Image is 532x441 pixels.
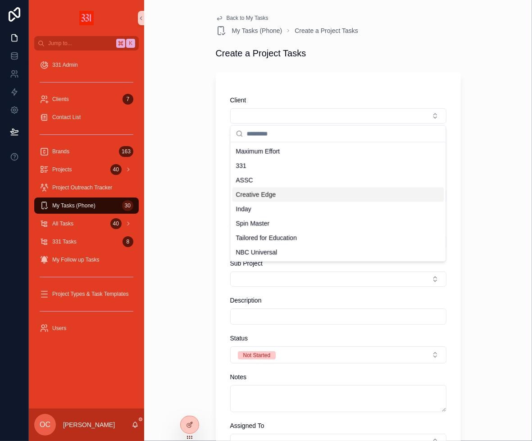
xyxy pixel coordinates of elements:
span: Project Outreach Tracker [52,184,112,191]
span: All Tasks [52,220,73,227]
div: Suggestions [231,142,446,262]
span: My Follow up Tasks [52,256,99,263]
span: ASSC [236,176,253,185]
div: 163 [119,146,133,157]
span: 331 Admin [52,61,78,69]
span: 331 [236,161,246,170]
span: Users [52,325,66,332]
a: 331 Admin [34,57,139,73]
span: My Tasks (Phone) [232,26,282,35]
a: Clients7 [34,91,139,107]
span: My Tasks (Phone) [52,202,95,209]
a: My Follow up Tasks [34,252,139,268]
div: scrollable content [29,51,144,348]
span: Tailored for Education [236,234,297,243]
span: Assigned To [230,422,264,429]
span: Status [230,335,248,342]
a: My Tasks (Phone) [216,25,282,36]
button: Select Button [230,108,446,124]
span: 331 Tasks [52,238,77,245]
a: Users [34,320,139,336]
a: My Tasks (Phone)30 [34,198,139,214]
button: Select Button [230,271,446,287]
span: Description [230,297,262,304]
span: Creative Edge [236,190,276,199]
p: [PERSON_NAME] [63,420,115,429]
span: Notes [230,373,247,381]
span: Maximum Effort [236,147,280,156]
span: Contact List [52,114,81,121]
a: Projects40 [34,161,139,178]
div: 30 [122,200,133,211]
button: Select Button [230,346,446,363]
div: 40 [110,218,122,229]
span: Client [230,96,246,104]
a: All Tasks40 [34,216,139,232]
span: Clients [52,96,69,103]
a: Create a Project Tasks [295,26,358,35]
span: Spin Master [236,219,270,228]
span: NBC Universal [236,248,277,257]
a: Project Outreach Tracker [34,179,139,196]
div: 40 [110,164,122,175]
div: 7 [123,94,133,105]
div: 8 [123,236,133,247]
button: Jump to...K [34,36,139,51]
a: 331 Tasks8 [34,234,139,250]
span: Sub Project [230,260,263,267]
div: Not Started [243,351,271,359]
img: App logo [79,11,94,25]
a: Brands163 [34,143,139,160]
span: Inday [236,205,251,214]
h1: Create a Project Tasks [216,47,306,60]
span: Back to My Tasks [227,14,268,22]
a: Back to My Tasks [216,14,268,22]
span: OC [40,419,50,430]
span: Project Types & Task Templates [52,290,128,298]
span: Brands [52,148,69,155]
span: Projects [52,166,72,173]
a: Contact List [34,109,139,125]
a: Project Types & Task Templates [34,286,139,302]
span: Jump to... [48,40,113,47]
span: K [127,40,134,47]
